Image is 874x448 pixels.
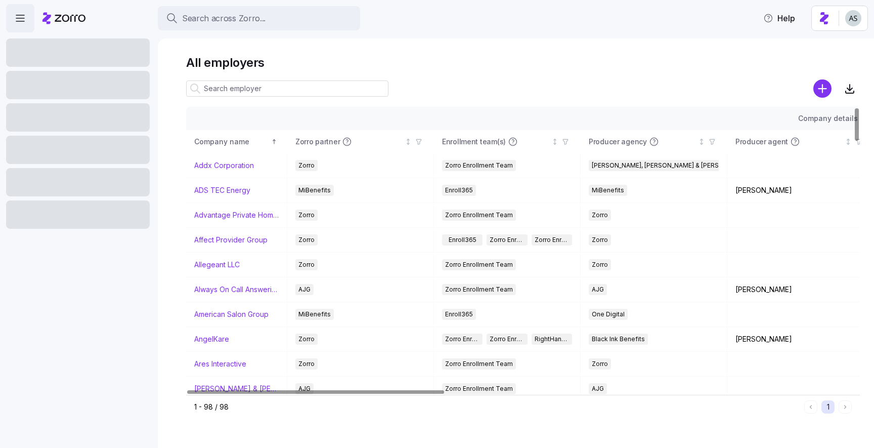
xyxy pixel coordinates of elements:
span: Zorro Enrollment Experts [535,234,569,246]
img: c4d3a52e2a848ea5f7eb308790fba1e4 [845,10,861,26]
div: 1 - 98 / 98 [194,402,800,412]
span: Zorro Enrollment Team [445,160,513,171]
span: Zorro [298,234,315,246]
span: Zorro Enrollment Team [445,210,513,221]
span: Help [763,12,795,24]
span: Zorro Enrollment Team [445,334,479,345]
span: Enroll365 [445,309,473,320]
span: MiBenefits [592,185,624,196]
span: MiBenefits [298,185,331,196]
span: Zorro Enrollment Team [490,234,524,246]
a: American Salon Group [194,309,269,319]
div: Sorted ascending [271,138,278,145]
a: Addx Corporation [194,160,254,171]
span: Producer agent [735,137,788,147]
span: Enroll365 [449,234,476,246]
td: [PERSON_NAME] [727,277,874,302]
a: Always On Call Answering Service [194,284,279,295]
th: Producer agencyNot sorted [581,130,727,153]
input: Search employer [186,80,388,97]
span: Black Ink Benefits [592,334,645,345]
th: Zorro partnerNot sorted [287,130,434,153]
th: Company nameSorted ascending [186,130,287,153]
a: AngelKare [194,334,229,344]
button: Search across Zorro... [158,6,360,30]
span: Zorro Enrollment Team [445,284,513,295]
span: Zorro [298,358,315,370]
span: Zorro [298,259,315,270]
th: Producer agentNot sorted [727,130,874,153]
td: [PERSON_NAME] [727,178,874,203]
td: [PERSON_NAME] [727,327,874,352]
div: Not sorted [845,138,852,145]
a: Ares Interactive [194,359,246,369]
svg: add icon [813,79,832,98]
span: MiBenefits [298,309,331,320]
div: Not sorted [551,138,558,145]
span: AJG [298,383,311,394]
span: Producer agency [589,137,647,147]
span: One Digital [592,309,625,320]
span: Zorro Enrollment Team [445,383,513,394]
div: Not sorted [405,138,412,145]
a: Allegeant LLC [194,260,240,270]
span: Zorro [592,358,608,370]
span: Zorro Enrollment Team [445,358,513,370]
a: ADS TEC Energy [194,185,250,195]
span: Zorro [592,234,608,246]
a: Affect Provider Group [194,235,268,245]
span: Zorro [298,334,315,345]
button: Help [755,8,803,28]
a: [PERSON_NAME] & [PERSON_NAME]'s [194,384,279,394]
div: Not sorted [698,138,705,145]
h1: All employers [186,55,860,70]
span: Zorro [592,210,608,221]
button: Next page [839,400,852,414]
span: Zorro [298,210,315,221]
span: [PERSON_NAME], [PERSON_NAME] & [PERSON_NAME] [592,160,751,171]
span: AJG [298,284,311,295]
span: Zorro [298,160,315,171]
span: Zorro Enrollment Experts [490,334,524,345]
span: Enroll365 [445,185,473,196]
span: Zorro [592,259,608,270]
span: Zorro Enrollment Team [445,259,513,270]
span: AJG [592,383,604,394]
button: 1 [821,400,835,414]
span: RightHandMan Financial [535,334,569,345]
a: Advantage Private Home Care [194,210,279,220]
span: Zorro partner [295,137,340,147]
span: Enrollment team(s) [442,137,506,147]
span: Search across Zorro... [182,12,266,25]
div: Company name [194,136,269,147]
th: Enrollment team(s)Not sorted [434,130,581,153]
span: AJG [592,284,604,295]
button: Previous page [804,400,817,414]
